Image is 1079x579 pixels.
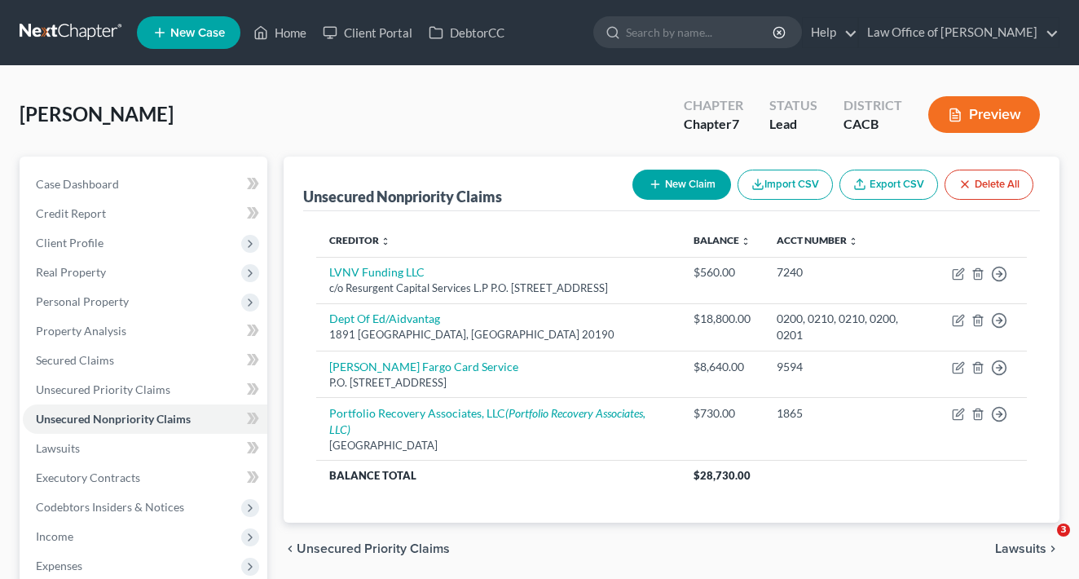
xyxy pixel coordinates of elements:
span: $28,730.00 [694,469,751,482]
a: Creditor unfold_more [329,234,390,246]
a: Lawsuits [23,434,267,463]
span: Client Profile [36,236,103,250]
div: Unsecured Nonpriority Claims [303,187,502,206]
a: Dept Of Ed/Aidvantag [329,312,440,325]
div: [GEOGRAPHIC_DATA] [329,438,667,453]
span: Case Dashboard [36,177,119,191]
div: CACB [843,115,902,134]
span: Property Analysis [36,324,126,338]
a: Home [245,18,315,47]
div: Status [769,96,817,115]
div: P.O. [STREET_ADDRESS] [329,375,667,391]
div: 0200, 0210, 0210, 0200, 0201 [777,311,926,343]
i: unfold_more [848,236,858,246]
input: Search by name... [626,17,775,47]
div: $8,640.00 [694,359,751,375]
div: 1891 [GEOGRAPHIC_DATA], [GEOGRAPHIC_DATA] 20190 [329,327,667,343]
span: Executory Contracts [36,471,140,484]
span: [PERSON_NAME] [20,102,174,126]
span: Expenses [36,559,82,572]
div: $730.00 [694,405,751,422]
iframe: Intercom live chat [1024,524,1063,563]
a: Help [803,18,857,47]
div: 9594 [777,359,926,375]
a: LVNV Funding LLC [329,265,425,279]
a: Balance unfold_more [694,234,751,246]
span: Codebtors Insiders & Notices [36,500,184,514]
button: Import CSV [738,170,833,200]
button: Delete All [945,170,1033,200]
a: DebtorCC [421,18,513,47]
div: 1865 [777,405,926,422]
button: Lawsuits chevron_right [995,542,1059,555]
span: Lawsuits [995,542,1046,555]
div: Chapter [684,96,743,115]
span: New Case [170,27,225,39]
div: Chapter [684,115,743,134]
span: Real Property [36,265,106,279]
span: Credit Report [36,206,106,220]
div: $560.00 [694,264,751,281]
a: Acct Number unfold_more [777,234,858,246]
div: $18,800.00 [694,311,751,327]
a: Law Office of [PERSON_NAME] [859,18,1059,47]
a: Case Dashboard [23,170,267,199]
span: 3 [1057,524,1070,537]
span: Unsecured Priority Claims [297,542,450,555]
th: Balance Total [316,461,680,490]
span: Unsecured Priority Claims [36,382,170,396]
div: Lead [769,115,817,134]
a: Unsecured Nonpriority Claims [23,404,267,434]
a: Property Analysis [23,316,267,346]
button: chevron_left Unsecured Priority Claims [284,542,450,555]
i: unfold_more [741,236,751,246]
span: Lawsuits [36,441,80,455]
div: 7240 [777,264,926,281]
span: Secured Claims [36,353,114,367]
a: Portfolio Recovery Associates, LLC(Portfolio Recovery Associates, LLC) [329,406,645,436]
i: (Portfolio Recovery Associates, LLC) [329,406,645,436]
a: Unsecured Priority Claims [23,375,267,404]
i: unfold_more [381,236,390,246]
div: District [843,96,902,115]
button: Preview [928,96,1040,133]
div: c/o Resurgent Capital Services L.P P.O. [STREET_ADDRESS] [329,281,667,296]
a: Client Portal [315,18,421,47]
span: Personal Property [36,294,129,308]
span: Income [36,529,73,543]
a: Export CSV [839,170,938,200]
button: New Claim [632,170,731,200]
a: Credit Report [23,199,267,228]
i: chevron_left [284,542,297,555]
a: [PERSON_NAME] Fargo Card Service [329,360,518,373]
span: Unsecured Nonpriority Claims [36,412,191,426]
span: 7 [732,116,739,131]
a: Executory Contracts [23,463,267,493]
a: Secured Claims [23,346,267,375]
